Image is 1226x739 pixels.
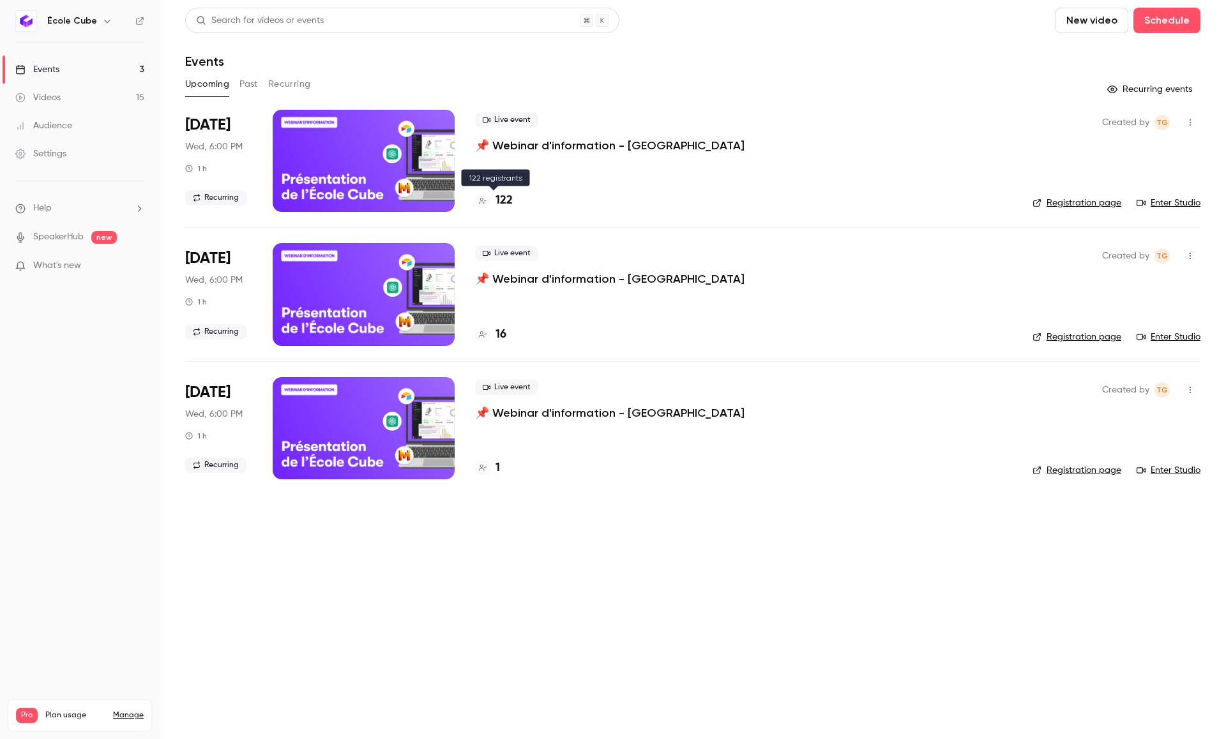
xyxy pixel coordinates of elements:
[496,459,500,477] h4: 1
[475,112,538,128] span: Live event
[1137,197,1200,209] a: Enter Studio
[185,248,231,269] span: [DATE]
[1156,115,1168,130] span: TG
[113,710,144,720] a: Manage
[268,74,311,94] button: Recurring
[1156,248,1168,264] span: TG
[185,274,243,287] span: Wed, 6:00 PM
[475,405,745,421] a: 📌 Webinar d'information - [GEOGRAPHIC_DATA]
[496,326,506,343] h4: 16
[1137,464,1200,477] a: Enter Studio
[185,163,207,174] div: 1 h
[1102,382,1149,398] span: Created by
[185,377,252,479] div: Nov 5 Wed, 6:00 PM (Europe/Paris)
[185,54,224,69] h1: Events
[33,230,84,244] a: SpeakerHub
[91,231,117,244] span: new
[1101,79,1200,100] button: Recurring events
[1156,382,1168,398] span: TG
[185,140,243,153] span: Wed, 6:00 PM
[185,382,231,403] span: [DATE]
[475,138,745,153] a: 📌 Webinar d'information - [GEOGRAPHIC_DATA]
[15,147,66,160] div: Settings
[15,119,72,132] div: Audience
[1154,248,1170,264] span: Thomas Groc
[1102,115,1149,130] span: Created by
[15,202,144,215] li: help-dropdown-opener
[185,115,231,135] span: [DATE]
[185,297,207,307] div: 1 h
[1056,8,1128,33] button: New video
[33,259,81,272] span: What's new
[475,326,506,343] a: 16
[185,110,252,212] div: Oct 8 Wed, 6:00 PM (Europe/Paris)
[45,710,105,720] span: Plan usage
[1137,331,1200,343] a: Enter Studio
[1154,115,1170,130] span: Thomas Groc
[1102,248,1149,264] span: Created by
[239,74,258,94] button: Past
[185,408,243,421] span: Wed, 6:00 PM
[475,246,538,261] span: Live event
[33,202,52,215] span: Help
[475,192,513,209] a: 122
[129,260,144,272] iframe: Noticeable Trigger
[475,271,745,287] a: 📌 Webinar d'information - [GEOGRAPHIC_DATA]
[1154,382,1170,398] span: Thomas Groc
[196,14,324,27] div: Search for videos or events
[15,91,61,104] div: Videos
[1033,331,1121,343] a: Registration page
[185,324,246,340] span: Recurring
[1033,197,1121,209] a: Registration page
[185,190,246,205] span: Recurring
[1133,8,1200,33] button: Schedule
[185,431,207,441] div: 1 h
[47,15,97,27] h6: École Cube
[185,74,229,94] button: Upcoming
[16,708,38,723] span: Pro
[1033,464,1121,477] a: Registration page
[475,380,538,395] span: Live event
[15,63,59,76] div: Events
[496,192,513,209] h4: 122
[185,458,246,473] span: Recurring
[16,11,36,31] img: École Cube
[185,243,252,345] div: Oct 22 Wed, 6:00 PM (Europe/Paris)
[475,459,500,477] a: 1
